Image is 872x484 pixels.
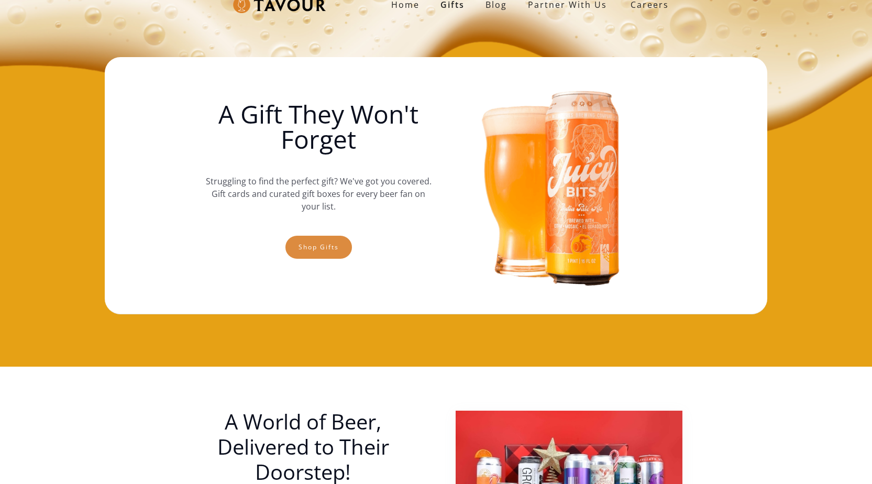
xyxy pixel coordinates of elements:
h1: A Gift They Won't Forget [205,102,432,152]
a: Shop gifts [285,236,352,259]
p: Struggling to find the perfect gift? We've got you covered. Gift cards and curated gift boxes for... [205,164,432,223]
